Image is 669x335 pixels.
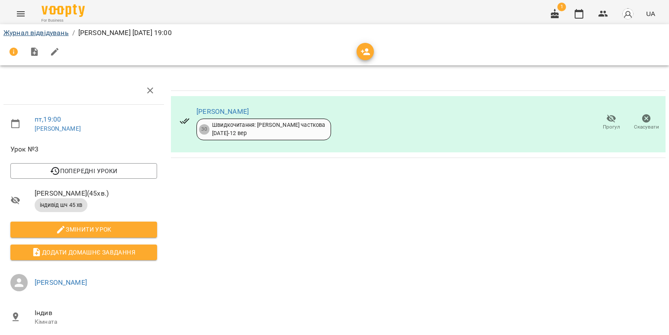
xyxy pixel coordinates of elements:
span: For Business [42,18,85,23]
a: [PERSON_NAME] [35,278,87,287]
button: Скасувати [629,110,664,135]
div: Швидкочитання: [PERSON_NAME] часткова [DATE] - 12 вер [212,121,325,137]
button: Menu [10,3,31,24]
a: пт , 19:00 [35,115,61,123]
span: Змінити урок [17,224,150,235]
p: Кімната [35,318,157,326]
a: Журнал відвідувань [3,29,69,37]
div: 30 [199,124,209,135]
button: UA [643,6,659,22]
span: [PERSON_NAME] ( 45 хв. ) [35,188,157,199]
span: Скасувати [634,123,659,131]
button: Змінити урок [10,222,157,237]
button: Прогул [594,110,629,135]
button: Додати домашнє завдання [10,245,157,260]
a: [PERSON_NAME] [196,107,249,116]
span: Прогул [603,123,620,131]
a: [PERSON_NAME] [35,125,81,132]
img: Voopty Logo [42,4,85,17]
nav: breadcrumb [3,28,666,38]
p: [PERSON_NAME] [DATE] 19:00 [78,28,172,38]
span: Додати домашнє завдання [17,247,150,258]
li: / [72,28,75,38]
span: індивід шч 45 хв [35,201,87,209]
span: UA [646,9,655,18]
img: avatar_s.png [622,8,634,20]
button: Попередні уроки [10,163,157,179]
span: Попередні уроки [17,166,150,176]
span: 1 [557,3,566,11]
span: Урок №3 [10,144,157,155]
span: Індив [35,308,157,318]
